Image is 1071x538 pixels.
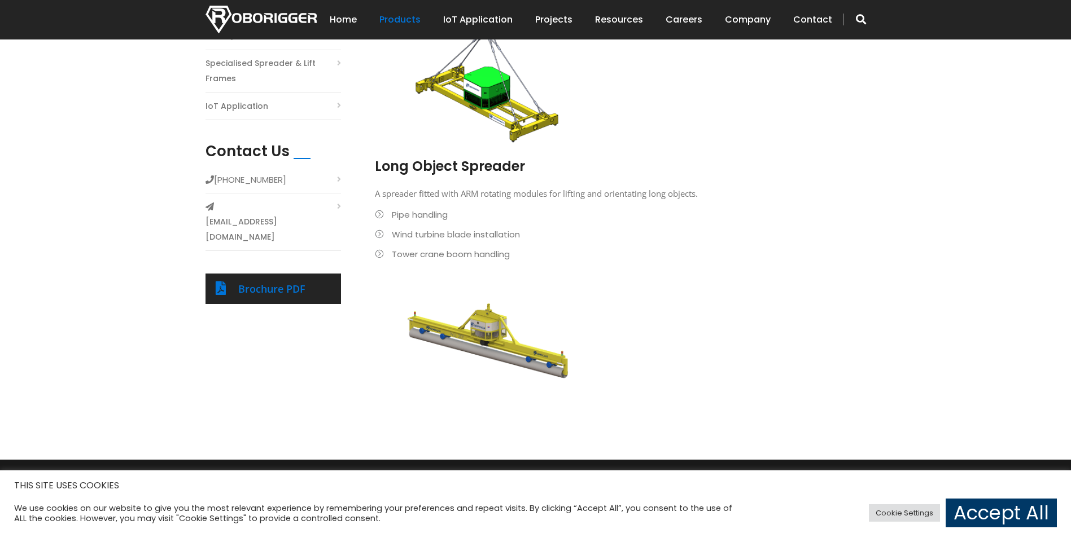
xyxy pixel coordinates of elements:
img: Nortech [206,6,317,33]
li: [PHONE_NUMBER] [206,172,341,193]
li: Pipe handling [375,207,849,222]
p: A spreader fitted with ARM rotating modules for lifting and orientating long objects. [375,186,849,201]
a: Projects [535,2,572,37]
h2: Long Object Spreader [375,157,849,176]
a: IoT Application [206,99,268,114]
a: Home [330,2,357,37]
a: Accept All [946,499,1057,527]
a: Resources [595,2,643,37]
a: [EMAIL_ADDRESS][DOMAIN_NAME] [206,214,341,245]
h5: THIS SITE USES COOKIES [14,478,1057,493]
li: Wind turbine blade installation [375,227,849,242]
h2: Contact Us [206,143,290,160]
a: Brochure PDF [238,282,305,296]
a: Products [379,2,421,37]
a: Company [725,2,771,37]
a: Cookie Settings [869,504,940,522]
li: Tower crane boom handling [375,246,849,262]
a: Specialised Spreader & Lift Frames [206,56,341,86]
a: IoT Application [443,2,513,37]
div: We use cookies on our website to give you the most relevant experience by remembering your prefer... [14,503,744,523]
a: Careers [666,2,702,37]
a: Contact [793,2,832,37]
